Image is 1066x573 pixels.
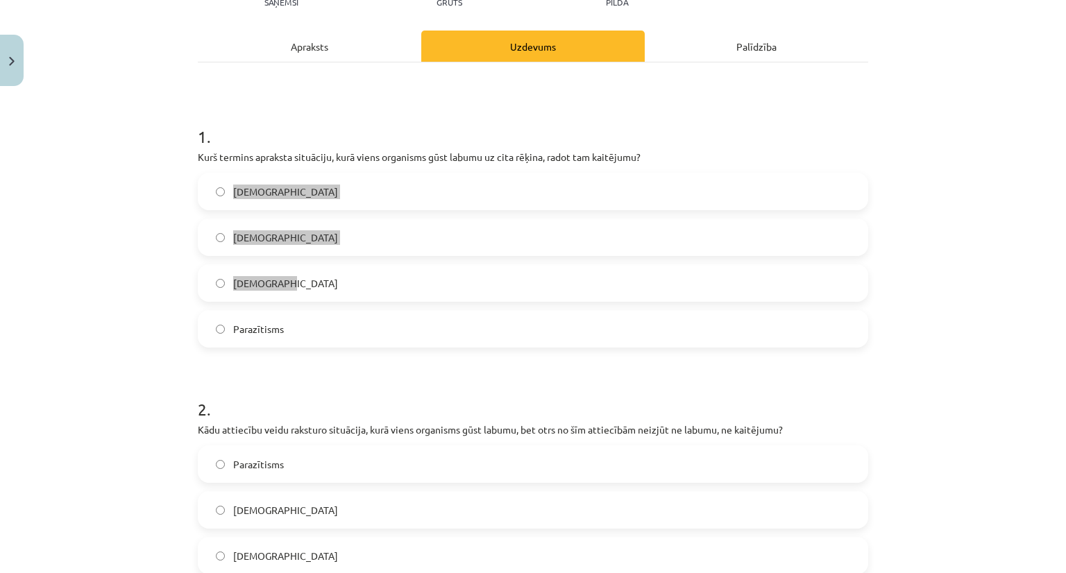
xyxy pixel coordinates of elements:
[233,230,338,245] span: [DEMOGRAPHIC_DATA]
[233,549,338,563] span: [DEMOGRAPHIC_DATA]
[198,375,868,418] h1: 2 .
[233,457,284,472] span: Parazītisms
[198,150,868,164] p: Kurš termins apraksta situāciju, kurā viens organisms gūst labumu uz cita rēķina, radot tam kaitē...
[216,325,225,334] input: Parazītisms
[198,422,868,437] p: Kādu attiecību veidu raksturo situācija, kurā viens organisms gūst labumu, bet otrs no šīm attiec...
[198,103,868,146] h1: 1 .
[216,506,225,515] input: [DEMOGRAPHIC_DATA]
[233,276,338,291] span: [DEMOGRAPHIC_DATA]
[645,31,868,62] div: Palīdzība
[233,503,338,518] span: [DEMOGRAPHIC_DATA]
[216,279,225,288] input: [DEMOGRAPHIC_DATA]
[9,57,15,66] img: icon-close-lesson-0947bae3869378f0d4975bcd49f059093ad1ed9edebbc8119c70593378902aed.svg
[198,31,421,62] div: Apraksts
[216,460,225,469] input: Parazītisms
[233,322,284,336] span: Parazītisms
[216,551,225,561] input: [DEMOGRAPHIC_DATA]
[216,233,225,242] input: [DEMOGRAPHIC_DATA]
[421,31,645,62] div: Uzdevums
[216,187,225,196] input: [DEMOGRAPHIC_DATA]
[233,185,338,199] span: [DEMOGRAPHIC_DATA]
